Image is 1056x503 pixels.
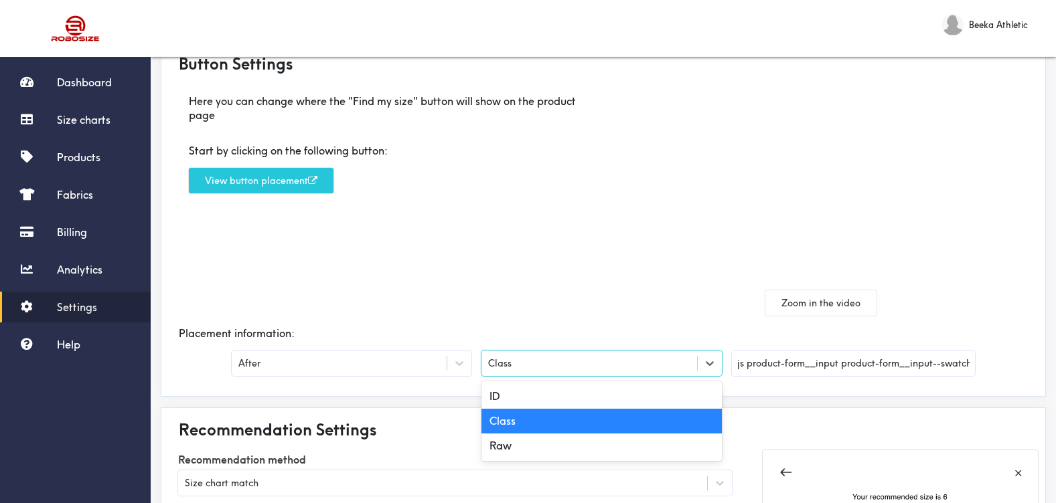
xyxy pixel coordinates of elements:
[481,384,721,409] div: ID
[168,316,1039,351] div: Placement information:
[57,263,102,276] span: Analytics
[57,113,110,126] span: Size charts
[765,290,877,316] button: Zoom in the video
[189,168,333,193] button: View button placement
[238,356,260,371] div: After
[57,338,80,351] span: Help
[189,144,583,158] div: Start by clicking on the following button:
[57,150,100,164] span: Products
[168,415,1039,444] div: Recommendation Settings
[185,476,258,490] div: Size chart match
[168,49,1039,78] div: Button Settings
[178,84,593,133] div: Here you can change where the "Find my size" button will show on the product page
[732,350,975,376] input: Element class
[942,14,964,35] img: Beeka Athletic
[969,17,1028,32] span: Beeka Athletic
[57,225,87,239] span: Billing
[488,356,512,371] div: Class
[481,433,721,458] div: Raw
[57,188,93,201] span: Fabrics
[690,84,952,280] iframe: Robosize: How to change button placement on product page
[57,76,112,89] span: Dashboard
[25,10,126,47] img: Robosize
[57,300,97,314] span: Settings
[481,409,721,433] div: Class
[178,449,732,470] label: Recommendation method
